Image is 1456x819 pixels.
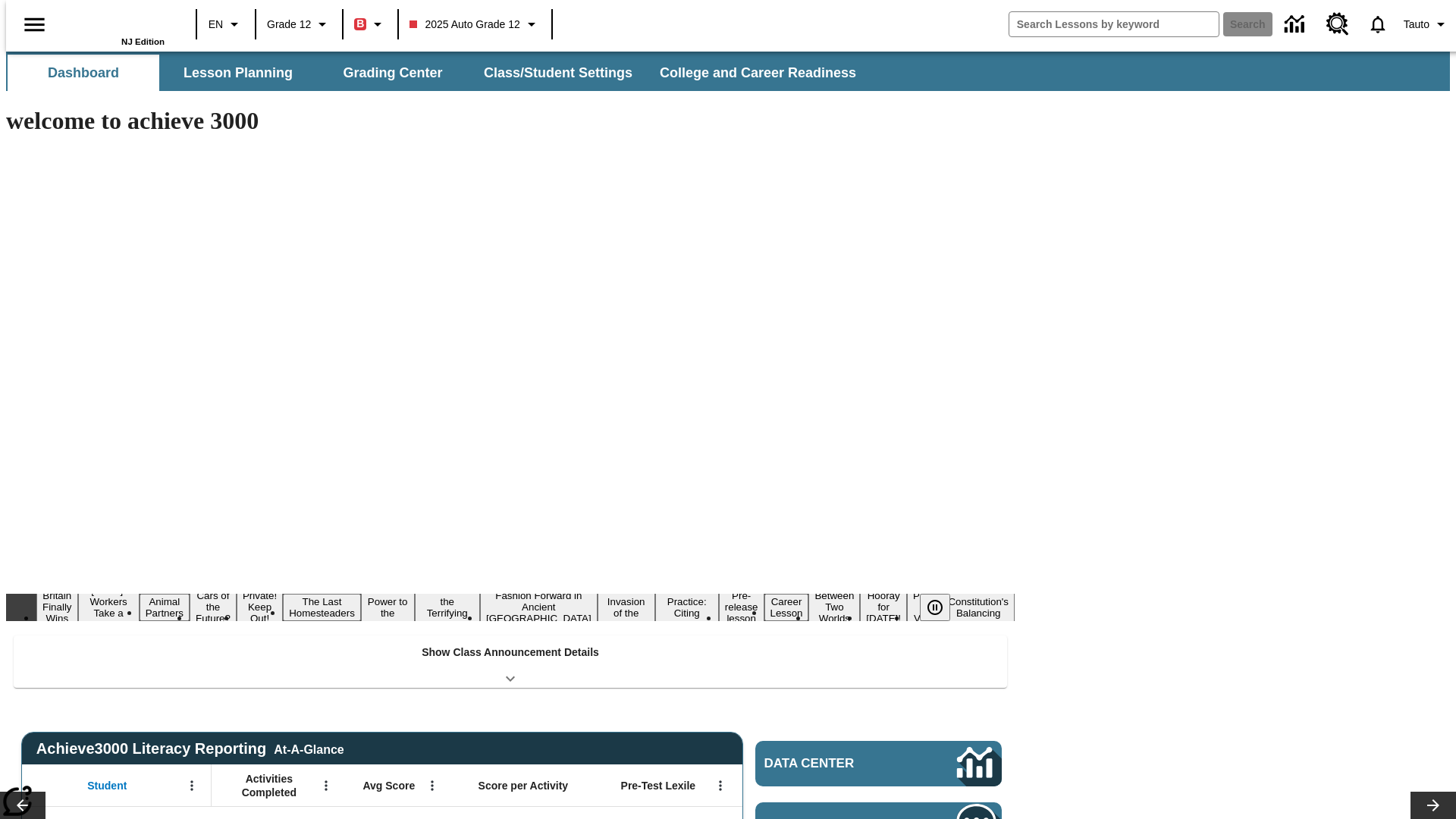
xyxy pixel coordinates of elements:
button: Slide 4 Cars of the Future? [190,588,237,626]
button: Slide 5 Private! Keep Out! [237,588,283,626]
button: Dashboard [8,55,159,91]
button: Slide 9 Fashion Forward in Ancient Rome [480,588,598,626]
button: Grading Center [317,55,469,91]
button: Open side menu [12,2,57,47]
button: Grade: Grade 12, Select a grade [261,11,337,38]
button: Language: EN, Select a language [202,11,250,38]
div: Show Class Announcement Details [14,635,1007,688]
span: Activities Completed [219,772,319,799]
span: NJ Edition [121,37,165,46]
span: Pre-Test Lexile [621,779,696,792]
button: Slide 1 Britain Finally Wins [36,588,78,626]
button: Slide 2 Labor Day: Workers Take a Stand [78,582,140,632]
button: Slide 15 Hooray for Constitution Day! [860,588,907,626]
span: Grade 12 [267,17,311,33]
button: Slide 11 Mixed Practice: Citing Evidence [655,582,719,632]
span: Data Center [764,756,906,771]
h1: welcome to achieve 3000 [6,107,1015,135]
button: Open Menu [180,774,203,797]
input: search field [1009,12,1219,36]
div: At-A-Glance [274,740,344,757]
button: Open Menu [315,774,337,797]
button: Open Menu [709,774,732,797]
button: Slide 16 Point of View [907,588,942,626]
button: Slide 10 The Invasion of the Free CD [598,582,655,632]
button: Slide 12 Pre-release lesson [719,588,764,626]
div: SubNavbar [6,55,870,91]
a: Notifications [1358,5,1398,44]
div: Home [66,5,165,46]
a: Data Center [1276,4,1317,45]
span: 2025 Auto Grade 12 [409,17,519,33]
button: Class/Student Settings [472,55,645,91]
button: Slide 8 Attack of the Terrifying Tomatoes [415,582,480,632]
button: Pause [920,594,950,621]
button: College and Career Readiness [648,55,868,91]
span: Achieve3000 Literacy Reporting [36,740,344,758]
button: Slide 3 Animal Partners [140,594,190,621]
button: Slide 17 The Constitution's Balancing Act [942,582,1015,632]
span: EN [209,17,223,33]
span: B [356,14,364,33]
div: SubNavbar [6,52,1450,91]
button: Profile/Settings [1398,11,1456,38]
a: Data Center [755,741,1002,786]
div: Pause [920,594,965,621]
button: Open Menu [421,774,444,797]
p: Show Class Announcement Details [422,645,599,661]
span: Tauto [1404,17,1429,33]
button: Slide 13 Career Lesson [764,594,809,621]
button: Slide 6 The Last Homesteaders [283,594,361,621]
span: Avg Score [362,779,415,792]
button: Boost Class color is red. Change class color [348,11,393,38]
button: Lesson Planning [162,55,314,91]
a: Home [66,7,165,37]
button: Class: 2025 Auto Grade 12, Select your class [403,11,546,38]
span: Student [87,779,127,792]
span: Score per Activity [479,779,569,792]
button: Slide 7 Solar Power to the People [361,582,415,632]
a: Resource Center, Will open in new tab [1317,4,1358,45]
button: Lesson carousel, Next [1410,792,1456,819]
button: Slide 14 Between Two Worlds [808,588,860,626]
